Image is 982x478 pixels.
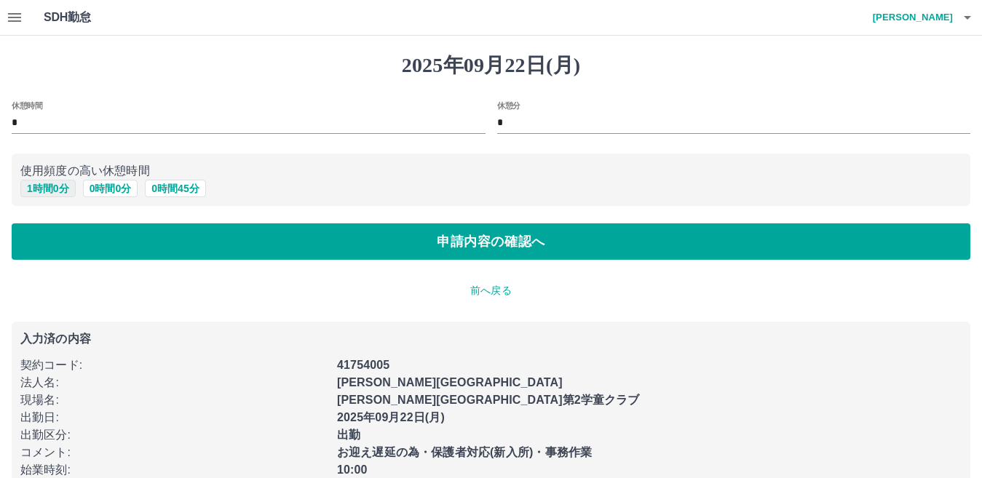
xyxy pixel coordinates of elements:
p: 法人名 : [20,374,328,391]
button: 0時間45分 [145,180,205,197]
p: 出勤区分 : [20,426,328,444]
p: 使用頻度の高い休憩時間 [20,162,962,180]
b: [PERSON_NAME][GEOGRAPHIC_DATA]第2学童クラブ [337,394,640,406]
p: 現場名 : [20,391,328,409]
b: [PERSON_NAME][GEOGRAPHIC_DATA] [337,376,563,389]
p: 前へ戻る [12,283,970,298]
b: お迎え遅延の為・保護者対応(新入所)・事務作業 [337,446,592,458]
p: 入力済の内容 [20,333,962,345]
b: 10:00 [337,463,368,476]
h1: 2025年09月22日(月) [12,53,970,78]
button: 1時間0分 [20,180,76,197]
p: 契約コード : [20,356,328,374]
b: 2025年09月22日(月) [337,411,445,423]
p: 出勤日 : [20,409,328,426]
button: 申請内容の確認へ [12,223,970,260]
button: 0時間0分 [83,180,138,197]
b: 41754005 [337,359,389,371]
label: 休憩分 [497,100,520,111]
p: コメント : [20,444,328,461]
label: 休憩時間 [12,100,42,111]
b: 出勤 [337,429,360,441]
